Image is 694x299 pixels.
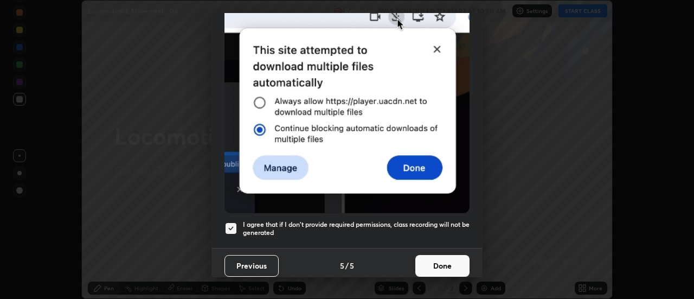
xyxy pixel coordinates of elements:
h4: / [345,260,349,271]
h4: 5 [350,260,354,271]
button: Done [415,255,470,277]
h4: 5 [340,260,344,271]
button: Previous [224,255,279,277]
h5: I agree that if I don't provide required permissions, class recording will not be generated [243,220,470,237]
